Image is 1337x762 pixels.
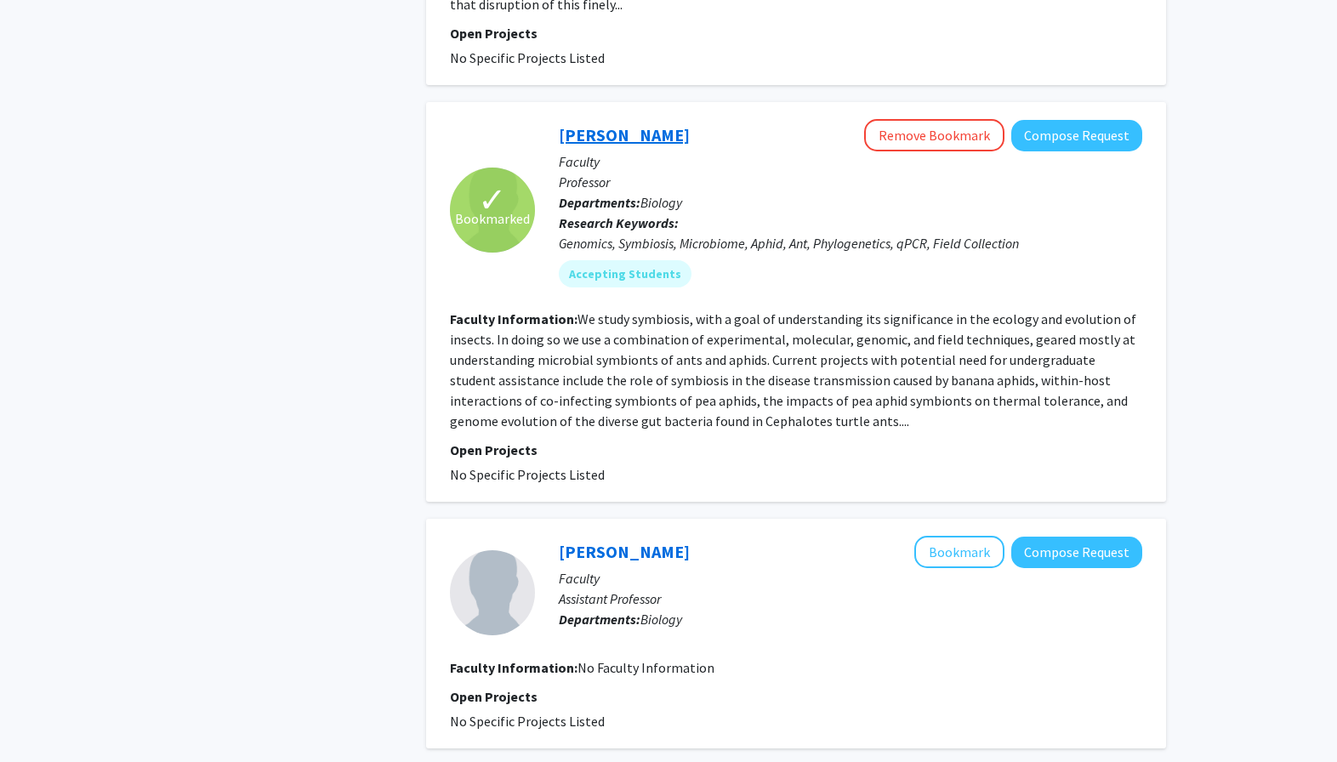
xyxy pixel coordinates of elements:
b: Faculty Information: [450,659,577,676]
p: Open Projects [450,23,1142,43]
span: No Specific Projects Listed [450,49,605,66]
fg-read-more: We study symbiosis, with a goal of understanding its significance in the ecology and evolution of... [450,310,1136,429]
button: Compose Request to Jacob Russell [1011,120,1142,151]
span: No Faculty Information [577,659,714,676]
iframe: Chat [13,685,72,749]
p: Professor [559,172,1142,192]
p: Assistant Professor [559,589,1142,609]
p: Faculty [559,151,1142,172]
span: No Specific Projects Listed [450,466,605,483]
a: [PERSON_NAME] [559,541,690,562]
button: Compose Request to Ali Afify [1011,537,1142,568]
span: Biology [640,611,682,628]
div: Genomics, Symbiosis, Microbiome, Aphid, Ant, Phylogenetics, qPCR, Field Collection [559,233,1142,253]
span: No Specific Projects Listed [450,713,605,730]
p: Faculty [559,568,1142,589]
b: Research Keywords: [559,214,679,231]
b: Faculty Information: [450,310,577,327]
span: ✓ [478,191,507,208]
b: Departments: [559,611,640,628]
button: Add Ali Afify to Bookmarks [914,536,1004,568]
span: Bookmarked [455,208,530,229]
b: Departments: [559,194,640,211]
a: [PERSON_NAME] [559,124,690,145]
span: Biology [640,194,682,211]
button: Remove Bookmark [864,119,1004,151]
mat-chip: Accepting Students [559,260,691,287]
p: Open Projects [450,686,1142,707]
p: Open Projects [450,440,1142,460]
